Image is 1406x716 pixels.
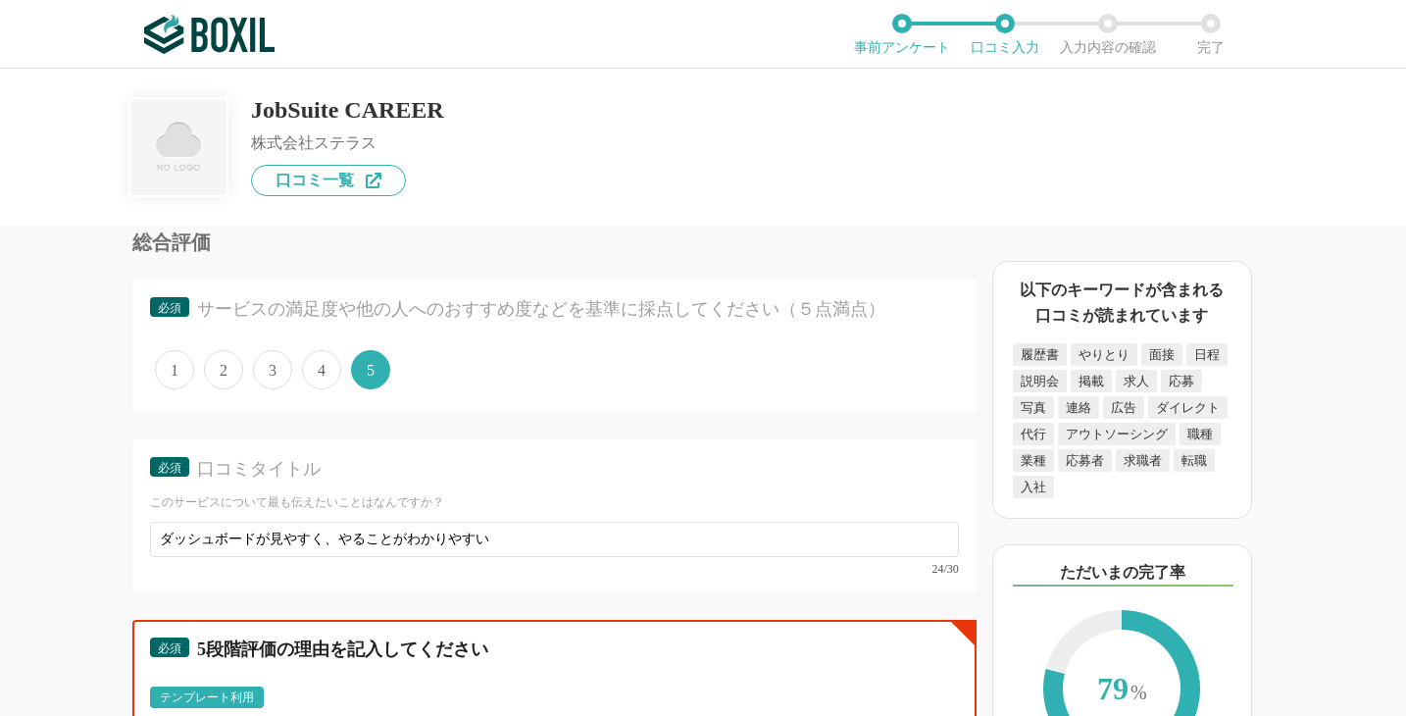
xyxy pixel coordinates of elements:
[1116,449,1170,472] div: 求職者
[1148,396,1228,419] div: ダイレクト
[204,350,243,389] span: 2
[1013,449,1054,472] div: 業種
[150,494,959,511] div: このサービスについて最も伝えたいことはなんですか？
[1058,423,1176,445] div: アウトソーシング
[251,165,406,196] a: 口コミ一覧
[150,563,959,575] div: 24/30
[150,522,959,557] input: タスク管理の担当や履歴がひと目でわかるように
[1071,343,1137,366] div: やりとり
[155,350,194,389] span: 1
[1056,14,1159,55] li: 入力内容の確認
[1013,370,1067,392] div: 説明会
[197,638,925,662] div: 5段階評価の理由を記入してください
[1116,370,1157,392] div: 求人
[160,691,254,703] div: テンプレート利用
[158,301,181,315] span: 必須
[1180,423,1221,445] div: 職種
[158,461,181,475] span: 必須
[1013,278,1231,328] div: 以下のキーワードが含まれる口コミが読まれています
[1013,476,1054,498] div: 入社
[953,14,1056,55] li: 口コミ入力
[197,457,925,482] div: 口コミタイトル
[302,350,341,389] span: 4
[251,135,444,151] div: 株式会社ステラス
[1013,561,1233,587] div: ただいまの完了率
[1174,449,1215,472] div: 転職
[1161,370,1202,392] div: 応募
[1159,14,1262,55] li: 完了
[1103,396,1144,419] div: 広告
[850,14,953,55] li: 事前アンケート
[197,297,925,322] div: サービスの満足度や他の人へのおすすめ度などを基準に採点してください（５点満点）
[1013,423,1054,445] div: 代行
[276,173,354,188] span: 口コミ一覧
[1013,343,1067,366] div: 履歴書
[251,98,444,122] div: JobSuite CAREER
[1130,682,1147,703] span: %
[1186,343,1228,366] div: 日程
[253,350,292,389] span: 3
[351,350,390,389] span: 5
[132,232,977,252] div: 総合評価
[144,15,275,54] img: ボクシルSaaS_ロゴ
[1058,449,1112,472] div: 応募者
[1071,370,1112,392] div: 掲載
[1141,343,1182,366] div: 面接
[158,641,181,655] span: 必須
[1013,396,1054,419] div: 写真
[1058,396,1099,419] div: 連絡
